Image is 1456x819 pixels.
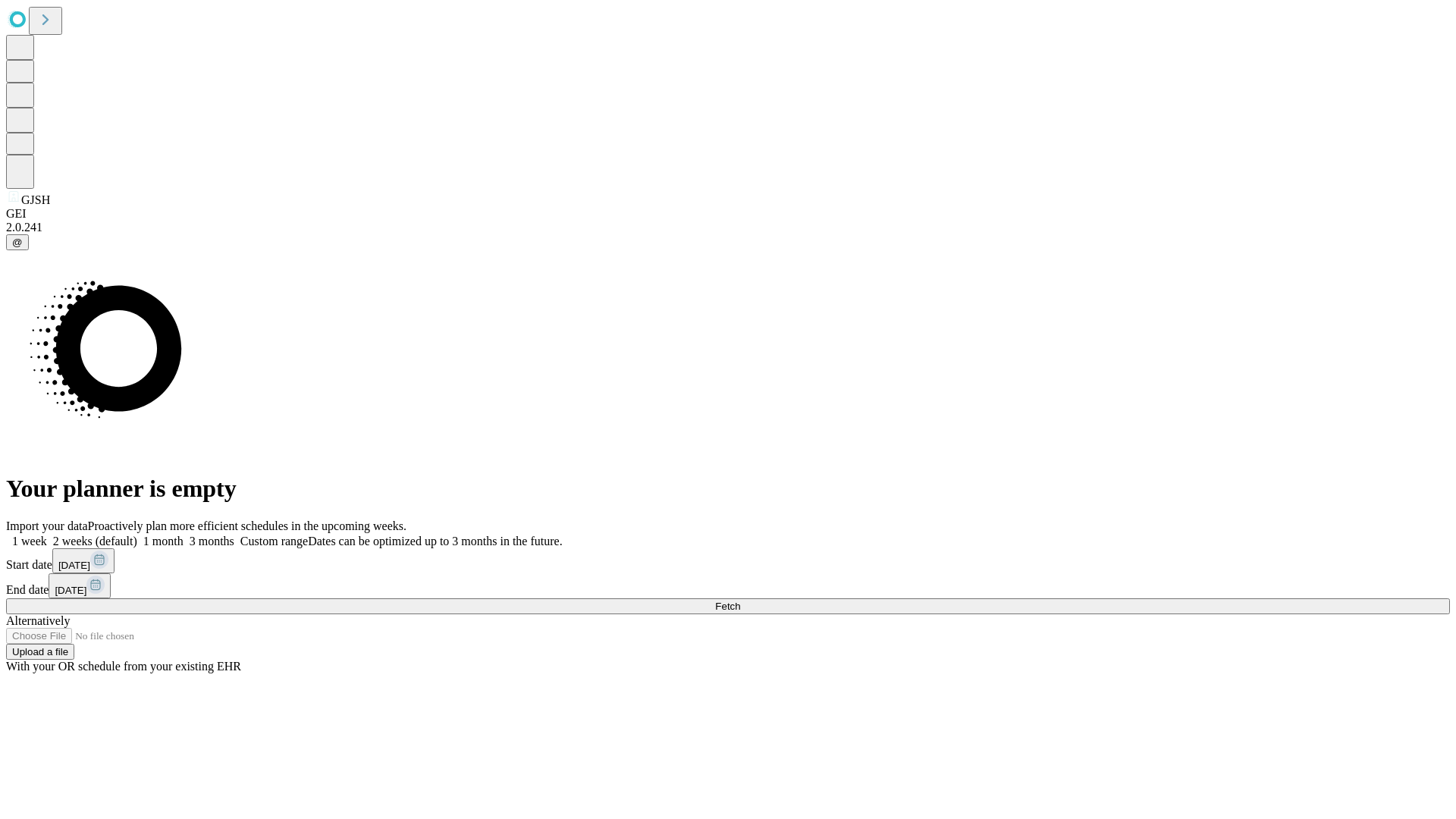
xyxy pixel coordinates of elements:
h1: Your planner is empty [6,475,1450,503]
span: 2 weeks (default) [53,535,137,548]
span: Dates can be optimized up to 3 months in the future. [308,535,562,548]
button: [DATE] [49,573,111,598]
span: 1 week [12,535,47,548]
span: Fetch [715,601,740,612]
span: [DATE] [58,560,90,571]
span: Import your data [6,519,88,532]
span: Alternatively [6,614,70,627]
span: 3 months [190,535,234,548]
span: With your OR schedule from your existing EHR [6,660,241,673]
span: 1 month [143,535,184,548]
div: 2.0.241 [6,221,1450,234]
span: [DATE] [55,585,86,596]
span: GJSH [21,193,50,206]
div: Start date [6,548,1450,573]
button: Fetch [6,598,1450,614]
span: @ [12,237,23,248]
button: @ [6,234,29,250]
div: End date [6,573,1450,598]
button: [DATE] [52,548,115,573]
button: Upload a file [6,644,74,660]
span: Proactively plan more efficient schedules in the upcoming weeks. [88,519,406,532]
span: Custom range [240,535,308,548]
div: GEI [6,207,1450,221]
